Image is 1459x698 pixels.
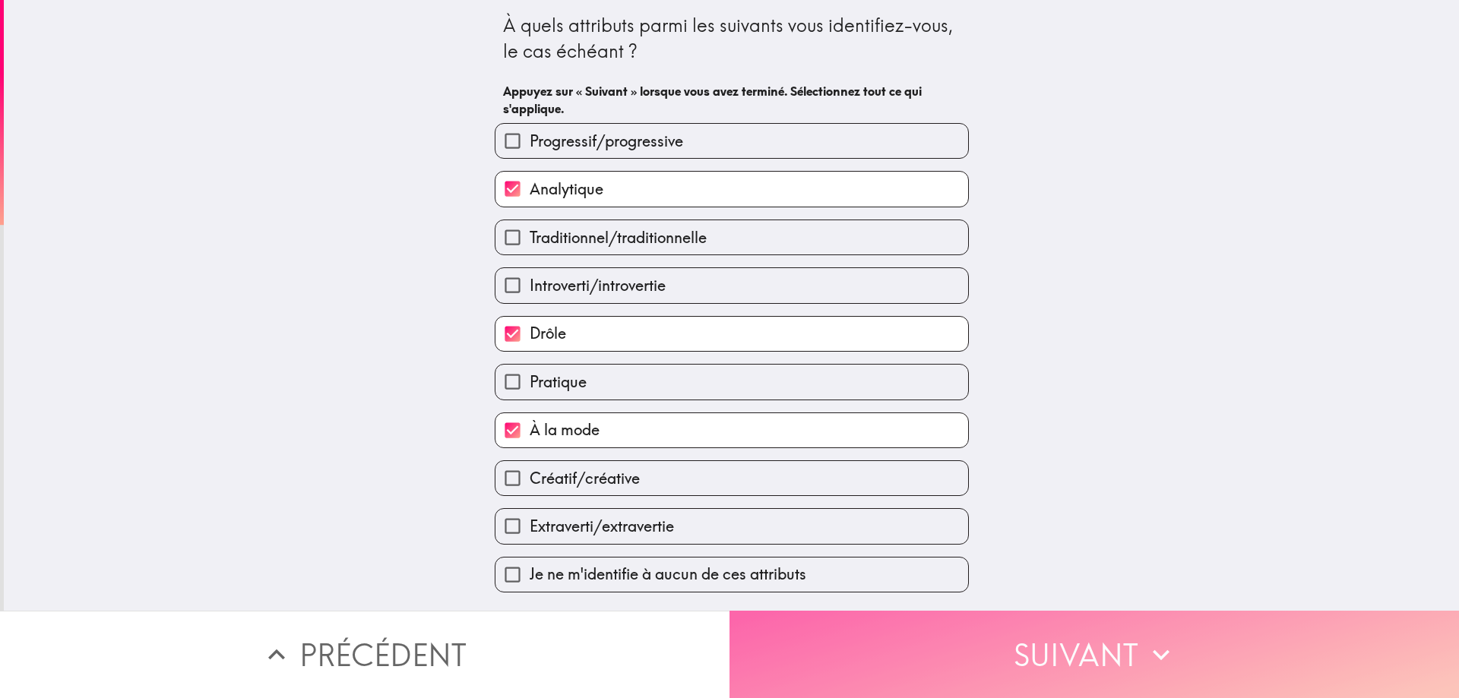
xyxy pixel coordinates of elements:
[530,516,674,537] span: Extraverti/extravertie
[495,413,968,447] button: À la mode
[530,131,683,152] span: Progressif/progressive
[495,124,968,158] button: Progressif/progressive
[503,13,961,64] div: À quels attributs parmi les suivants vous identifiez-vous, le cas échéant ?
[530,323,566,344] span: Drôle
[530,468,640,489] span: Créatif/créative
[530,419,600,441] span: À la mode
[729,611,1459,698] button: Suivant
[495,268,968,302] button: Introverti/introvertie
[495,317,968,351] button: Drôle
[495,509,968,543] button: Extraverti/extravertie
[530,371,587,393] span: Pratique
[495,365,968,399] button: Pratique
[530,178,603,200] span: Analytique
[503,83,961,117] h6: Appuyez sur « Suivant » lorsque vous avez terminé. Sélectionnez tout ce qui s'applique.
[530,227,707,248] span: Traditionnel/traditionnelle
[495,461,968,495] button: Créatif/créative
[495,557,968,592] button: Je ne m'identifie à aucun de ces attributs
[495,220,968,254] button: Traditionnel/traditionnelle
[495,172,968,206] button: Analytique
[530,275,666,296] span: Introverti/introvertie
[530,564,806,585] span: Je ne m'identifie à aucun de ces attributs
